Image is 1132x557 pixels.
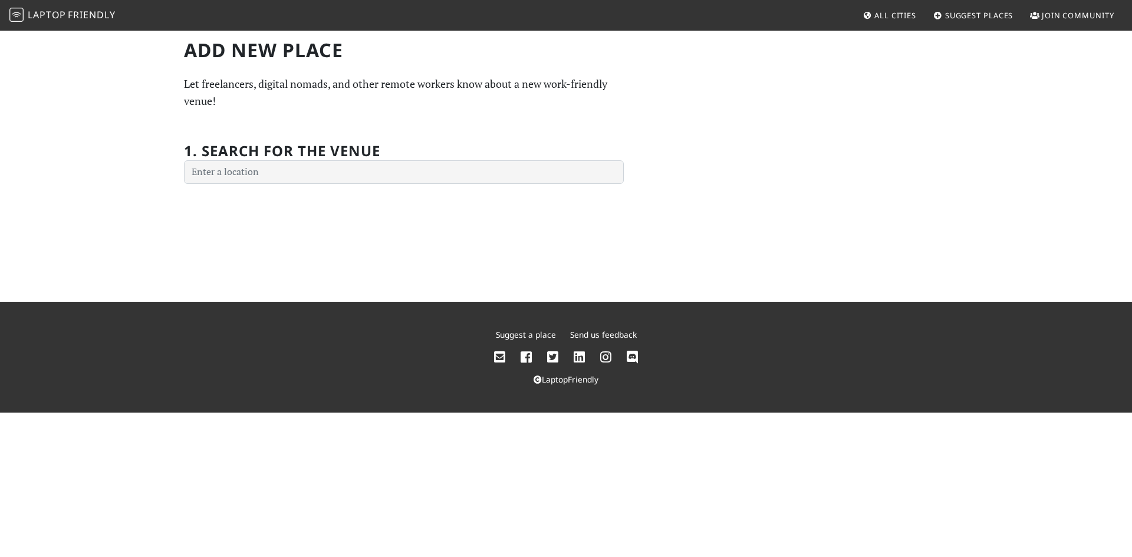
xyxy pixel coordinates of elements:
[858,5,921,26] a: All Cities
[184,75,624,110] p: Let freelancers, digital nomads, and other remote workers know about a new work-friendly venue!
[28,8,66,21] span: Laptop
[929,5,1018,26] a: Suggest Places
[1025,5,1119,26] a: Join Community
[570,329,637,340] a: Send us feedback
[945,10,1013,21] span: Suggest Places
[1042,10,1114,21] span: Join Community
[534,374,598,385] a: LaptopFriendly
[68,8,115,21] span: Friendly
[184,160,624,184] input: Enter a location
[496,329,556,340] a: Suggest a place
[874,10,916,21] span: All Cities
[9,5,116,26] a: LaptopFriendly LaptopFriendly
[9,8,24,22] img: LaptopFriendly
[184,39,624,61] h1: Add new Place
[184,143,380,160] h2: 1. Search for the venue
